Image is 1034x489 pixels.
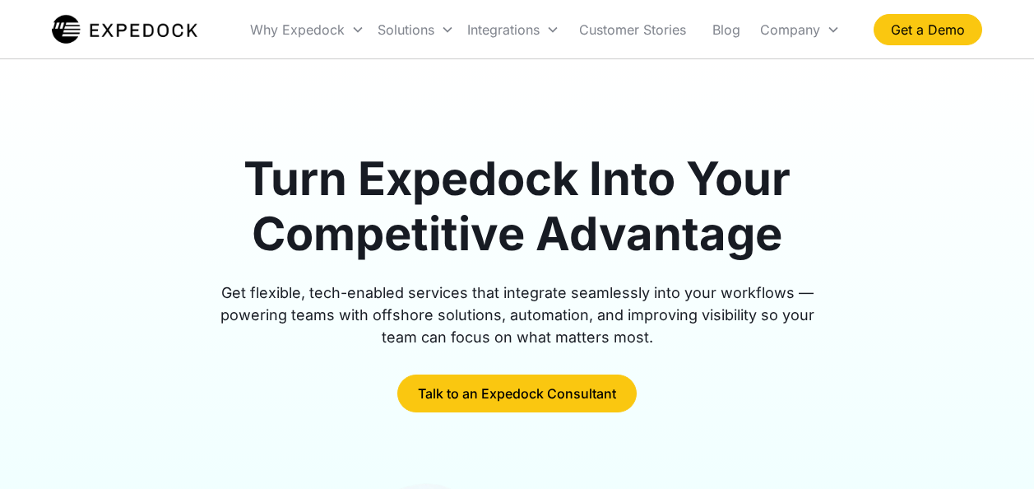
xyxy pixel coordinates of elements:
div: Integrations [467,21,540,38]
div: 聊天小组件 [952,410,1034,489]
a: home [52,13,197,46]
a: Blog [699,2,753,58]
h1: Turn Expedock Into Your Competitive Advantage [202,151,833,262]
div: Why Expedock [243,2,371,58]
div: Get flexible, tech-enabled services that integrate seamlessly into your workflows — powering team... [202,282,833,348]
div: Company [753,2,846,58]
img: Expedock Logo [52,13,197,46]
div: Solutions [378,21,434,38]
div: Company [760,21,820,38]
div: Why Expedock [250,21,345,38]
div: Integrations [461,2,566,58]
a: Customer Stories [566,2,699,58]
div: Solutions [371,2,461,58]
a: Get a Demo [874,14,982,45]
iframe: Chat Widget [952,410,1034,489]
